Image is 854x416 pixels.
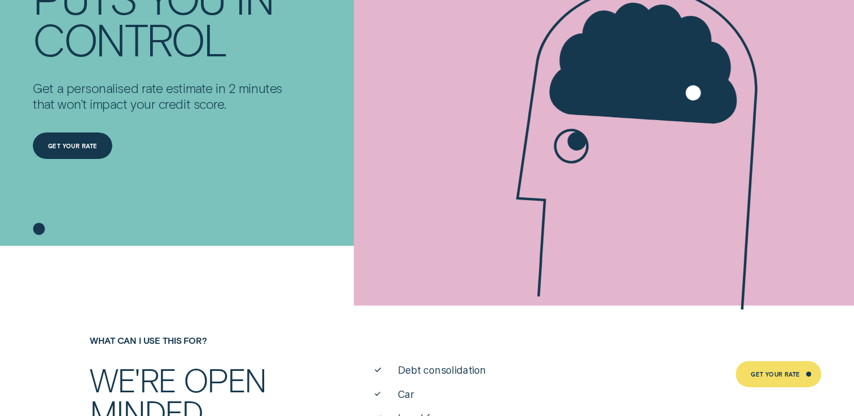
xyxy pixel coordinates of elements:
[33,18,226,60] div: CONTROL
[398,388,414,401] span: Car
[85,335,313,346] div: What can I use this for?
[735,361,821,388] a: GET YOUR RATE
[398,364,486,377] span: Debt consolidation
[33,132,112,160] a: GET YOUR RATE
[33,80,292,112] p: Get a personalised rate estimate in 2 minutes that won't impact your credit score.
